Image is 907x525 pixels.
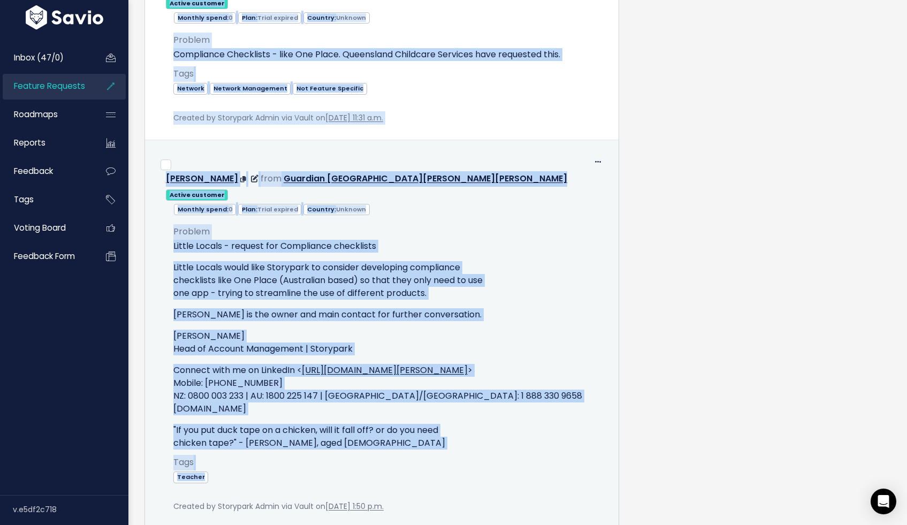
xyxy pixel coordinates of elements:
a: [DATE] 11:31 a.m. [325,112,383,123]
span: Problem [173,34,210,46]
a: [PERSON_NAME] [166,172,238,185]
img: logo-white.9d6f32f41409.svg [23,5,106,29]
a: Feedback form [3,244,89,269]
a: Feedback [3,159,89,184]
div: v.e5df2c718 [13,496,128,523]
p: [PERSON_NAME] Head of Account Management | Storypark [173,330,604,355]
a: Inbox (47/0) [3,45,89,70]
a: Reports [3,131,89,155]
a: Feature Requests [3,74,89,98]
span: Tags [173,67,194,80]
span: Created by Storypark Admin via Vault on [173,501,384,512]
span: Problem [173,225,210,238]
span: Inbox (47/0) [14,52,64,63]
span: Feature Requests [14,80,85,92]
span: Plan: [238,12,301,24]
span: 0 [228,205,233,214]
span: from [261,172,281,185]
a: Not Feature Specific [293,82,367,93]
span: 0 [228,13,233,22]
a: Network [173,82,208,93]
a: [URL][DOMAIN_NAME][PERSON_NAME] [302,364,468,376]
p: "If you put duck tape on a chicken, will it fall off? or do you need chicken tape?" - [PERSON_NAM... [173,424,604,450]
div: Open Intercom Messenger [871,489,896,514]
span: Created by Storypark Admin via Vault on [173,112,383,123]
span: Plan: [238,204,301,215]
span: Feedback form [14,250,75,262]
a: Network Management [210,82,291,93]
span: Voting Board [14,222,66,233]
span: Not Feature Specific [293,83,367,94]
span: Country: [303,204,369,215]
span: Teacher [173,471,208,483]
span: Trial expired [257,205,298,214]
span: Tags [173,456,194,468]
p: Little Locals - request for Compliance checklists [173,240,604,253]
span: Reports [14,137,45,148]
a: Tags [3,187,89,212]
a: Guardian [GEOGRAPHIC_DATA][PERSON_NAME][PERSON_NAME] [284,172,567,185]
p: Connect with me on LinkedIn < > Mobile: [PHONE_NUMBER] NZ: 0800 003 233 | AU: 1800 225 147 | [GEO... [173,364,604,415]
i: Copy Email to clipboard [240,176,246,182]
span: Unknown [336,13,366,22]
span: Unknown [336,205,366,214]
p: [PERSON_NAME] is the owner and main contact for further conversation. [173,308,604,321]
strong: Active customer [170,191,225,199]
span: Tags [14,194,34,205]
span: Country: [303,12,369,24]
a: [DATE] 1:50 p.m. [325,501,384,512]
span: Monthly spend: [174,12,236,24]
span: Roadmaps [14,109,58,120]
span: Network Management [210,83,291,94]
a: Roadmaps [3,102,89,127]
a: Voting Board [3,216,89,240]
span: Trial expired [257,13,298,22]
p: Compliance Checklists - like One Place. Queensland Childcare Services have requested this. [173,48,604,61]
p: Little Locals would like Storypark to consider developing compliance checklists like One Place (A... [173,261,604,300]
span: Feedback [14,165,53,177]
span: Monthly spend: [174,204,236,215]
a: Teacher [173,471,208,482]
span: Network [173,83,208,94]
